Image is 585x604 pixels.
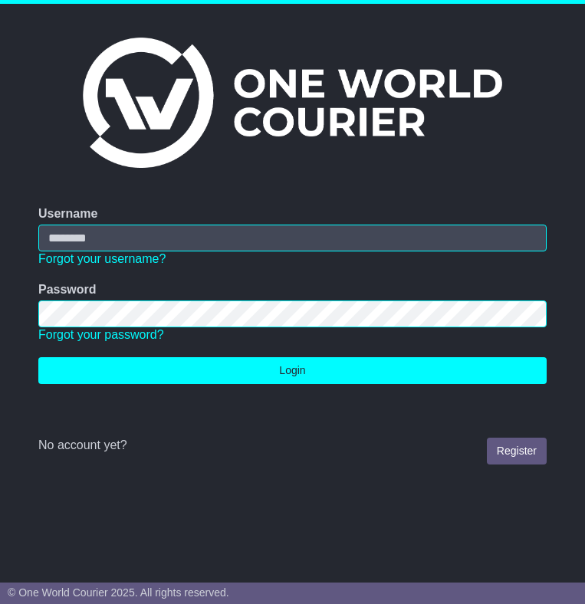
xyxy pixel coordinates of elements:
[38,438,547,452] div: No account yet?
[38,206,97,221] label: Username
[38,282,97,297] label: Password
[487,438,547,464] a: Register
[83,38,501,168] img: One World
[8,586,229,599] span: © One World Courier 2025. All rights reserved.
[38,357,547,384] button: Login
[38,252,166,265] a: Forgot your username?
[38,328,164,341] a: Forgot your password?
